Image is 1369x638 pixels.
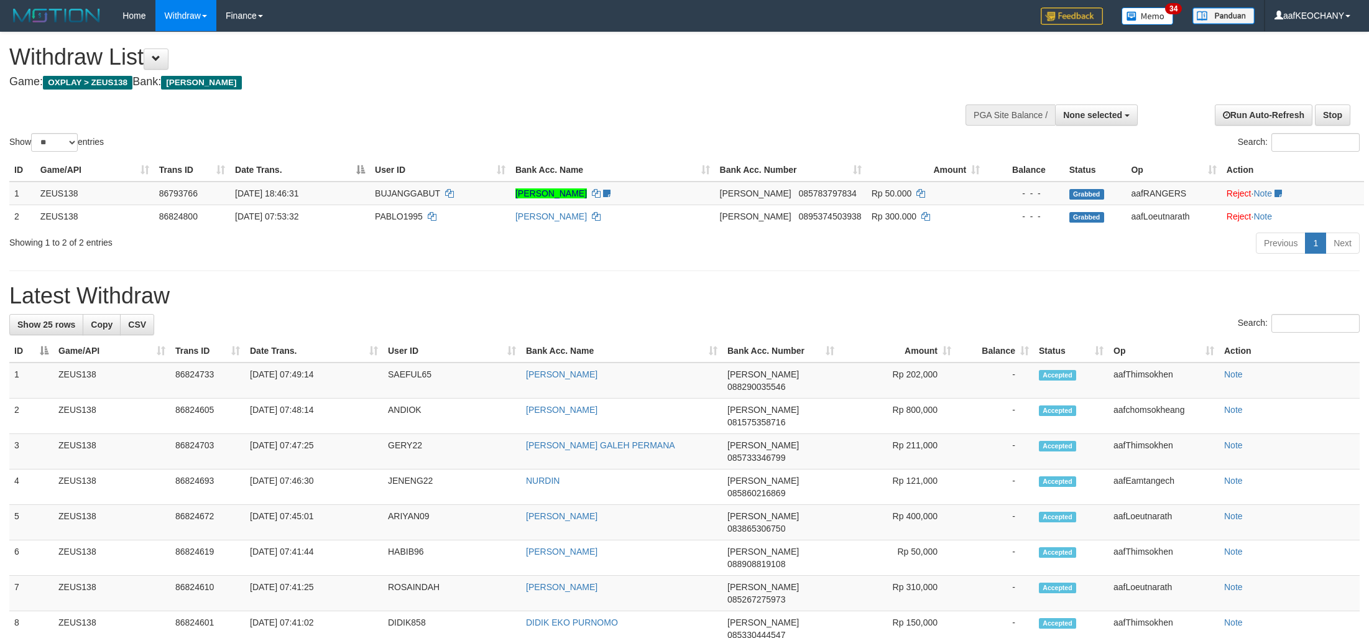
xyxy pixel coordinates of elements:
[727,594,785,604] span: Copy 085267275973 to clipboard
[383,340,521,363] th: User ID: activate to sort column ascending
[170,399,245,434] td: 86824605
[720,211,791,221] span: [PERSON_NAME]
[515,188,587,198] a: [PERSON_NAME]
[872,211,916,221] span: Rp 300.000
[1109,469,1219,505] td: aafEamtangech
[1224,617,1243,627] a: Note
[1039,512,1076,522] span: Accepted
[1238,133,1360,152] label: Search:
[9,505,53,540] td: 5
[1126,205,1221,228] td: aafLoeutnarath
[1227,211,1251,221] a: Reject
[1224,369,1243,379] a: Note
[956,434,1034,469] td: -
[727,511,799,521] span: [PERSON_NAME]
[1238,314,1360,333] label: Search:
[867,159,985,182] th: Amount: activate to sort column ascending
[9,205,35,228] td: 2
[9,540,53,576] td: 6
[1192,7,1255,24] img: panduan.png
[1039,583,1076,593] span: Accepted
[9,363,53,399] td: 1
[1064,159,1127,182] th: Status
[53,469,170,505] td: ZEUS138
[1055,104,1138,126] button: None selected
[17,320,75,330] span: Show 25 rows
[1224,582,1243,592] a: Note
[956,540,1034,576] td: -
[170,540,245,576] td: 86824619
[521,340,722,363] th: Bank Acc. Name: activate to sort column ascending
[1109,340,1219,363] th: Op: activate to sort column ascending
[1253,188,1272,198] a: Note
[9,45,900,70] h1: Withdraw List
[31,133,78,152] select: Showentries
[1039,476,1076,487] span: Accepted
[9,76,900,88] h4: Game: Bank:
[727,582,799,592] span: [PERSON_NAME]
[727,617,799,627] span: [PERSON_NAME]
[727,559,785,569] span: Copy 088908819108 to clipboard
[9,231,561,249] div: Showing 1 to 2 of 2 entries
[170,469,245,505] td: 86824693
[53,505,170,540] td: ZEUS138
[526,476,560,486] a: NURDIN
[9,159,35,182] th: ID
[9,314,83,335] a: Show 25 rows
[526,547,597,557] a: [PERSON_NAME]
[839,505,956,540] td: Rp 400,000
[1039,441,1076,451] span: Accepted
[128,320,146,330] span: CSV
[1271,314,1360,333] input: Search:
[1222,205,1364,228] td: ·
[170,434,245,469] td: 86824703
[526,440,675,450] a: [PERSON_NAME] GALEH PERMANA
[727,405,799,415] span: [PERSON_NAME]
[383,469,521,505] td: JENENG22
[526,617,618,627] a: DIDIK EKO PURNOMO
[1224,547,1243,557] a: Note
[245,540,383,576] td: [DATE] 07:41:44
[53,540,170,576] td: ZEUS138
[956,469,1034,505] td: -
[375,188,440,198] span: BUJANGGABUT
[956,505,1034,540] td: -
[1224,405,1243,415] a: Note
[1126,182,1221,205] td: aafRANGERS
[1222,182,1364,205] td: ·
[375,211,423,221] span: PABLO1995
[1219,340,1360,363] th: Action
[727,547,799,557] span: [PERSON_NAME]
[839,576,956,611] td: Rp 310,000
[91,320,113,330] span: Copy
[83,314,121,335] a: Copy
[35,159,154,182] th: Game/API: activate to sort column ascending
[245,363,383,399] td: [DATE] 07:49:14
[35,182,154,205] td: ZEUS138
[1315,104,1350,126] a: Stop
[727,369,799,379] span: [PERSON_NAME]
[839,363,956,399] td: Rp 202,000
[839,340,956,363] th: Amount: activate to sort column ascending
[1069,189,1104,200] span: Grabbed
[170,340,245,363] th: Trans ID: activate to sort column ascending
[383,399,521,434] td: ANDIOK
[9,469,53,505] td: 4
[1256,233,1306,254] a: Previous
[35,205,154,228] td: ZEUS138
[159,211,198,221] span: 86824800
[9,133,104,152] label: Show entries
[9,399,53,434] td: 2
[956,576,1034,611] td: -
[235,211,298,221] span: [DATE] 07:53:32
[245,469,383,505] td: [DATE] 07:46:30
[1165,3,1182,14] span: 34
[9,284,1360,308] h1: Latest Withdraw
[990,210,1059,223] div: - - -
[1122,7,1174,25] img: Button%20Memo.svg
[720,188,791,198] span: [PERSON_NAME]
[715,159,867,182] th: Bank Acc. Number: activate to sort column ascending
[1271,133,1360,152] input: Search:
[1325,233,1360,254] a: Next
[1041,7,1103,25] img: Feedback.jpg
